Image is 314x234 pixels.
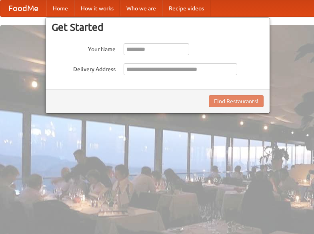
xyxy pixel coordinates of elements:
[52,63,116,73] label: Delivery Address
[52,43,116,53] label: Your Name
[52,21,264,33] h3: Get Started
[46,0,74,16] a: Home
[120,0,162,16] a: Who we are
[209,95,264,107] button: Find Restaurants!
[74,0,120,16] a: How it works
[162,0,210,16] a: Recipe videos
[0,0,46,16] a: FoodMe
